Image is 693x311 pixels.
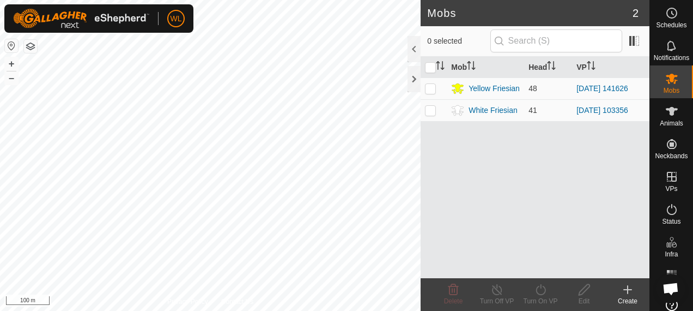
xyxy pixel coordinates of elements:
[524,57,572,78] th: Head
[447,57,524,78] th: Mob
[576,84,628,93] a: [DATE] 141626
[528,106,537,115] span: 41
[656,22,686,28] span: Schedules
[5,71,18,85] button: –
[5,39,18,52] button: Reset Map
[24,40,37,53] button: Map Layers
[528,84,537,93] span: 48
[664,87,679,94] span: Mobs
[662,218,680,225] span: Status
[665,251,678,258] span: Infra
[467,63,476,71] p-sorticon: Activate to sort
[171,13,182,25] span: WL
[427,35,490,47] span: 0 selected
[444,297,463,305] span: Delete
[654,55,689,61] span: Notifications
[660,120,683,127] span: Animals
[427,7,633,20] h2: Mobs
[572,57,649,78] th: VP
[469,83,520,94] div: Yellow Friesian
[633,5,639,21] span: 2
[519,296,562,306] div: Turn On VP
[167,297,208,307] a: Privacy Policy
[5,57,18,70] button: +
[658,284,685,290] span: Heatmap
[436,63,445,71] p-sorticon: Activate to sort
[547,63,556,71] p-sorticon: Activate to sort
[13,9,149,28] img: Gallagher Logo
[221,297,253,307] a: Contact Us
[475,296,519,306] div: Turn Off VP
[562,296,606,306] div: Edit
[587,63,595,71] p-sorticon: Activate to sort
[490,29,622,52] input: Search (S)
[606,296,649,306] div: Create
[469,105,517,116] div: White Friesian
[655,153,688,159] span: Neckbands
[656,274,685,303] a: Open chat
[665,186,677,192] span: VPs
[576,106,628,115] a: [DATE] 103356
